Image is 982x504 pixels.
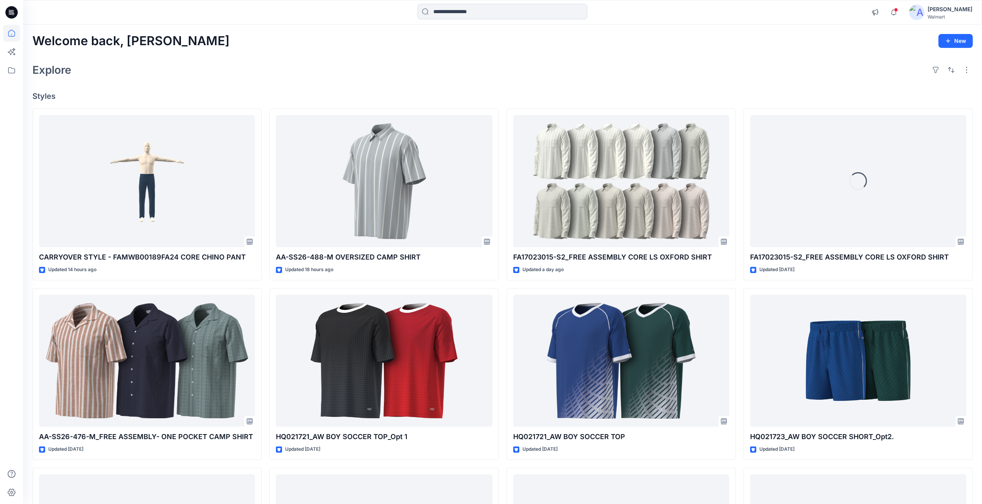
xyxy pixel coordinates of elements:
a: AA-SS26-476-M_FREE ASSEMBLY- ONE POCKET CAMP SHIRT [39,295,255,427]
p: Updated [DATE] [759,266,794,274]
p: Updated [DATE] [522,445,558,453]
img: avatar [909,5,925,20]
a: FA17023015-S2_FREE ASSEMBLY CORE LS OXFORD SHIRT [513,115,729,248]
p: Updated [DATE] [48,445,83,453]
h2: Explore [32,64,71,76]
p: Updated a day ago [522,266,564,274]
p: CARRYOVER STYLE - FAMWB00189FA24 CORE CHINO PANT [39,252,255,263]
div: [PERSON_NAME] [928,5,972,14]
p: Updated 14 hours ago [48,266,96,274]
p: FA17023015-S2_FREE ASSEMBLY CORE LS OXFORD SHIRT [513,252,729,263]
p: HQ021723_AW BOY SOCCER SHORT_Opt2. [750,431,966,442]
p: AA-SS26-476-M_FREE ASSEMBLY- ONE POCKET CAMP SHIRT [39,431,255,442]
p: Updated [DATE] [759,445,794,453]
h2: Welcome back, [PERSON_NAME] [32,34,230,48]
a: HQ021721_AW BOY SOCCER TOP_Opt 1 [276,295,492,427]
a: CARRYOVER STYLE - FAMWB00189FA24 CORE CHINO PANT [39,115,255,248]
a: AA-SS26-488-M OVERSIZED CAMP SHIRT [276,115,492,248]
div: Walmart [928,14,972,20]
button: New [938,34,973,48]
a: HQ021723_AW BOY SOCCER SHORT_Opt2. [750,295,966,427]
p: HQ021721_AW BOY SOCCER TOP [513,431,729,442]
a: HQ021721_AW BOY SOCCER TOP [513,295,729,427]
p: HQ021721_AW BOY SOCCER TOP_Opt 1 [276,431,492,442]
h4: Styles [32,92,973,101]
p: Updated [DATE] [285,445,320,453]
p: FA17023015-S2_FREE ASSEMBLY CORE LS OXFORD SHIRT [750,252,966,263]
p: AA-SS26-488-M OVERSIZED CAMP SHIRT [276,252,492,263]
p: Updated 18 hours ago [285,266,333,274]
